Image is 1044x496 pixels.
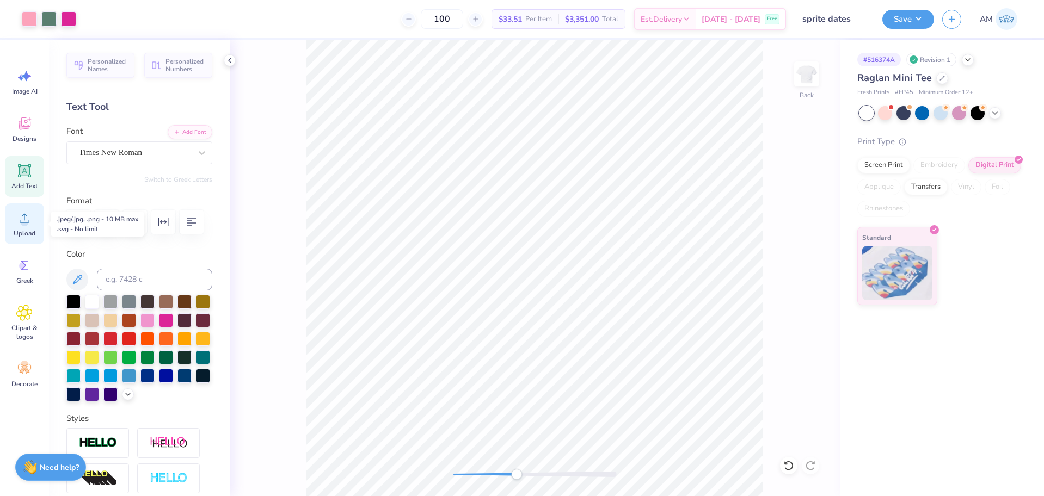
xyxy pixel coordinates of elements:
[79,437,117,449] img: Stroke
[66,53,134,78] button: Personalized Names
[165,58,206,73] span: Personalized Numbers
[702,14,760,25] span: [DATE] - [DATE]
[57,214,138,224] div: .jpeg/.jpg, .png - 10 MB max
[996,8,1017,30] img: Arvi Mikhail Parcero
[857,157,910,173] div: Screen Print
[904,179,948,195] div: Transfers
[499,14,522,25] span: $33.51
[97,269,212,290] input: e.g. 7428 c
[11,380,38,388] span: Decorate
[66,412,89,425] label: Styles
[13,134,36,143] span: Designs
[168,125,212,139] button: Add Font
[794,8,874,30] input: Untitled Design
[14,229,35,238] span: Upload
[79,470,117,487] img: 3D Illusion
[66,125,83,138] label: Font
[895,88,913,97] span: # FP45
[565,14,599,25] span: $3,351.00
[913,157,965,173] div: Embroidery
[421,9,463,29] input: – –
[16,276,33,285] span: Greek
[862,246,932,300] img: Standard
[968,157,1021,173] div: Digital Print
[66,248,212,261] label: Color
[857,179,901,195] div: Applique
[40,462,79,473] strong: Need help?
[144,175,212,184] button: Switch to Greek Letters
[11,182,38,190] span: Add Text
[511,469,522,480] div: Accessibility label
[857,135,1022,148] div: Print Type
[767,15,777,23] span: Free
[857,201,910,217] div: Rhinestones
[919,88,973,97] span: Minimum Order: 12 +
[951,179,981,195] div: Vinyl
[857,71,932,84] span: Raglan Mini Tee
[975,8,1022,30] a: AM
[144,53,212,78] button: Personalized Numbers
[7,324,42,341] span: Clipart & logos
[857,88,889,97] span: Fresh Prints
[602,14,618,25] span: Total
[66,100,212,114] div: Text Tool
[796,63,818,85] img: Back
[857,53,901,66] div: # 516374A
[57,224,138,234] div: .svg - No limit
[150,472,188,485] img: Negative Space
[882,10,934,29] button: Save
[862,232,891,243] span: Standard
[980,13,993,26] span: AM
[800,90,814,100] div: Back
[985,179,1010,195] div: Foil
[641,14,682,25] span: Est. Delivery
[12,87,38,96] span: Image AI
[150,436,188,450] img: Shadow
[66,195,212,207] label: Format
[906,53,956,66] div: Revision 1
[88,58,128,73] span: Personalized Names
[525,14,552,25] span: Per Item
